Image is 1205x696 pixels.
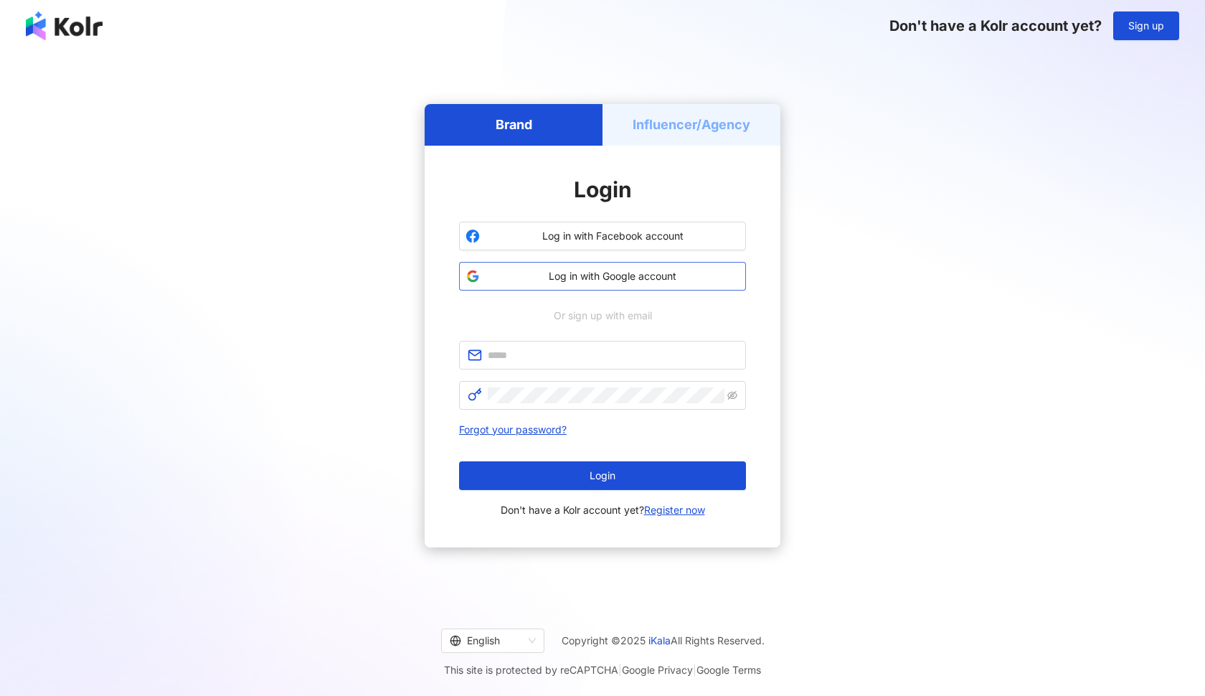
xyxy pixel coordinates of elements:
a: Register now [644,504,705,516]
span: This site is protected by reCAPTCHA [444,662,761,679]
h5: Brand [496,116,532,133]
span: | [693,664,696,676]
span: Login [590,470,615,481]
button: Sign up [1113,11,1179,40]
span: Sign up [1128,20,1164,32]
span: | [618,664,622,676]
a: iKala [648,634,671,646]
img: logo [26,11,103,40]
span: Log in with Google account [486,269,739,283]
span: Don't have a Kolr account yet? [889,17,1102,34]
span: Copyright © 2025 All Rights Reserved. [562,632,765,649]
span: Log in with Facebook account [486,229,739,243]
span: Or sign up with email [544,308,662,324]
span: eye-invisible [727,390,737,400]
button: Login [459,461,746,490]
button: Log in with Facebook account [459,222,746,250]
a: Forgot your password? [459,423,567,436]
span: Login [574,177,632,202]
a: Google Terms [696,664,761,676]
button: Log in with Google account [459,262,746,291]
h5: Influencer/Agency [633,116,750,133]
span: Don't have a Kolr account yet? [501,502,705,519]
div: English [450,629,523,652]
a: Google Privacy [622,664,693,676]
